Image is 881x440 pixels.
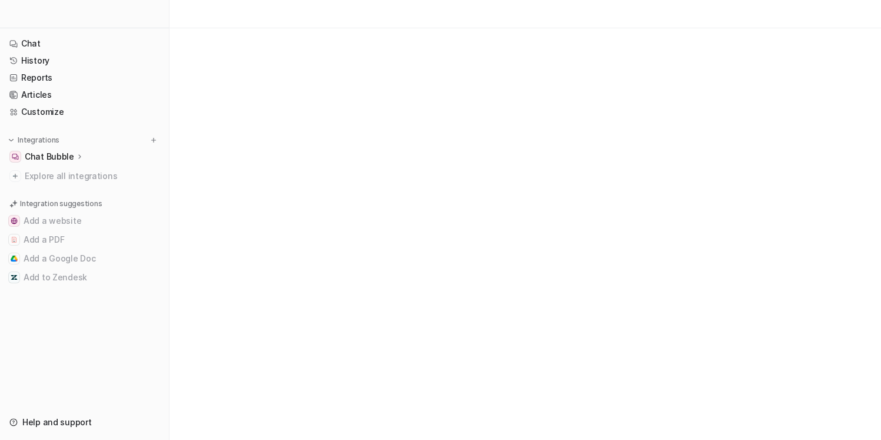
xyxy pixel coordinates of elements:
[11,274,18,281] img: Add to Zendesk
[12,153,19,160] img: Chat Bubble
[7,136,15,144] img: expand menu
[5,168,164,184] a: Explore all integrations
[9,170,21,182] img: explore all integrations
[5,104,164,120] a: Customize
[5,211,164,230] button: Add a websiteAdd a website
[25,167,159,186] span: Explore all integrations
[149,136,158,144] img: menu_add.svg
[11,217,18,224] img: Add a website
[25,151,74,163] p: Chat Bubble
[5,35,164,52] a: Chat
[20,199,102,209] p: Integration suggestions
[11,236,18,243] img: Add a PDF
[5,268,164,287] button: Add to ZendeskAdd to Zendesk
[5,249,164,268] button: Add a Google DocAdd a Google Doc
[18,135,59,145] p: Integrations
[5,52,164,69] a: History
[5,70,164,86] a: Reports
[5,87,164,103] a: Articles
[5,134,63,146] button: Integrations
[5,230,164,249] button: Add a PDFAdd a PDF
[5,414,164,431] a: Help and support
[11,255,18,262] img: Add a Google Doc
